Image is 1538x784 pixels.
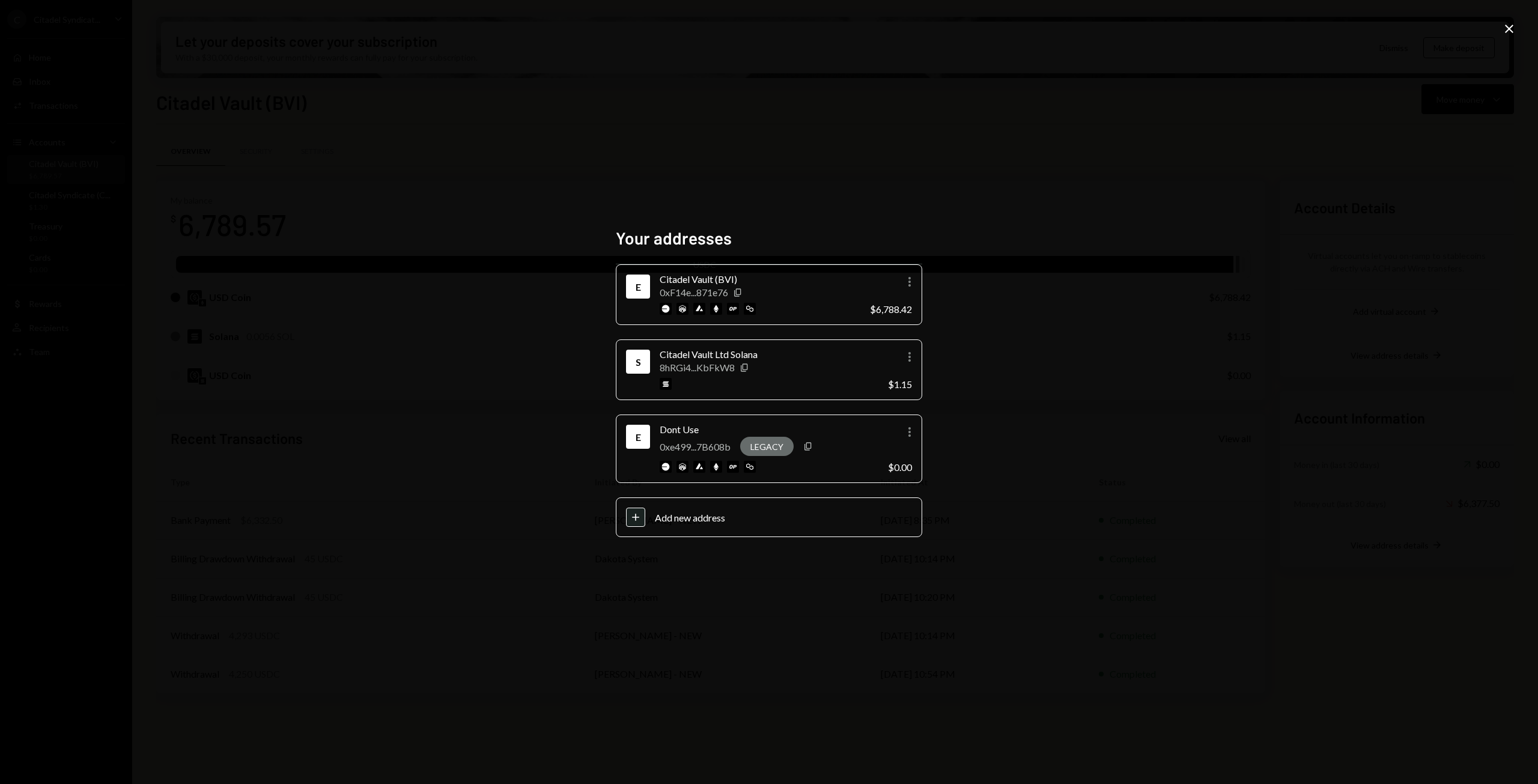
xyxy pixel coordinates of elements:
[660,441,731,452] div: 0xe499...7B608b
[616,497,922,537] button: Add new address
[710,461,722,473] img: ethereum-mainnet
[660,272,860,287] div: Citadel Vault (BVI)
[727,303,739,315] img: optimism-mainnet
[740,437,794,456] div: Legacy
[744,303,756,315] img: polygon-mainnet
[693,303,705,315] img: avalanche-mainnet
[616,226,922,250] h2: Your addresses
[744,461,756,473] img: polygon-mainnet
[710,303,722,315] img: ethereum-mainnet
[628,427,648,446] div: Ethereum
[888,378,912,390] div: $1.15
[660,378,672,390] img: solana-mainnet
[870,303,912,315] div: $6,788.42
[727,461,739,473] img: optimism-mainnet
[660,362,735,373] div: 8hRGi4...KbFkW8
[660,303,672,315] img: base-mainnet
[655,512,912,523] div: Add new address
[628,352,648,371] div: Solana
[693,461,705,473] img: avalanche-mainnet
[676,461,688,473] img: arbitrum-mainnet
[676,303,688,315] img: arbitrum-mainnet
[888,461,912,473] div: $0.00
[660,461,672,473] img: base-mainnet
[628,277,648,296] div: Ethereum
[660,422,878,437] div: Dont Use
[660,347,878,362] div: Citadel Vault Ltd Solana
[660,287,728,298] div: 0xF14e...871e76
